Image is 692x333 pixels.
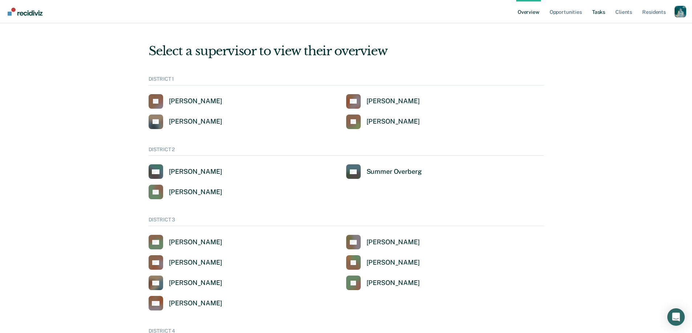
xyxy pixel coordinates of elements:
a: [PERSON_NAME] [346,235,420,249]
div: Summer Overberg [367,168,422,176]
button: Profile dropdown button [675,6,686,17]
div: [PERSON_NAME] [169,258,222,267]
a: [PERSON_NAME] [149,276,222,290]
div: [PERSON_NAME] [169,97,222,105]
div: [PERSON_NAME] [169,299,222,308]
div: [PERSON_NAME] [367,117,420,126]
a: [PERSON_NAME] [149,164,222,179]
div: DISTRICT 3 [149,217,544,226]
div: Select a supervisor to view their overview [149,44,544,59]
div: [PERSON_NAME] [367,258,420,267]
a: [PERSON_NAME] [149,115,222,129]
a: [PERSON_NAME] [346,94,420,109]
div: [PERSON_NAME] [367,97,420,105]
a: [PERSON_NAME] [149,296,222,310]
a: [PERSON_NAME] [346,255,420,270]
div: [PERSON_NAME] [169,117,222,126]
div: [PERSON_NAME] [367,279,420,287]
img: Recidiviz [8,8,43,16]
a: [PERSON_NAME] [346,276,420,290]
div: Open Intercom Messenger [667,308,685,326]
div: [PERSON_NAME] [169,279,222,287]
a: [PERSON_NAME] [149,255,222,270]
div: [PERSON_NAME] [367,238,420,246]
div: [PERSON_NAME] [169,238,222,246]
a: [PERSON_NAME] [149,94,222,109]
div: [PERSON_NAME] [169,188,222,196]
a: [PERSON_NAME] [346,115,420,129]
a: [PERSON_NAME] [149,185,222,199]
div: DISTRICT 2 [149,147,544,156]
div: [PERSON_NAME] [169,168,222,176]
a: [PERSON_NAME] [149,235,222,249]
div: DISTRICT 1 [149,76,544,85]
a: Summer Overberg [346,164,422,179]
